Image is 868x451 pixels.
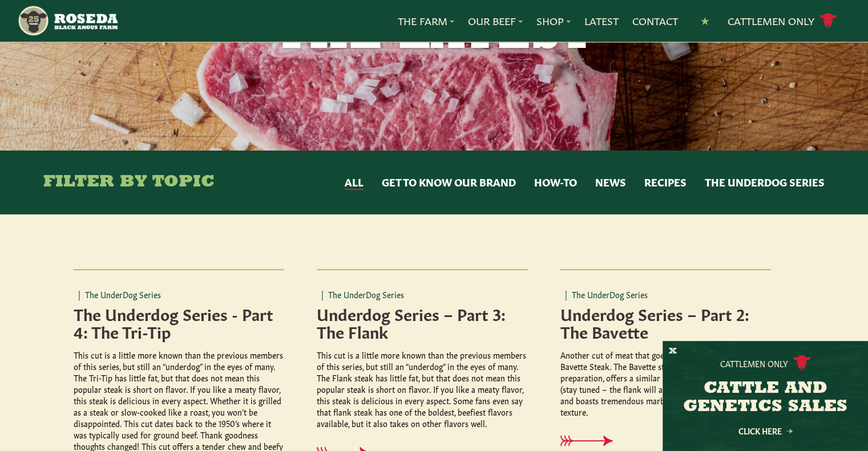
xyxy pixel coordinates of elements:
[317,289,528,300] p: The UnderDog Series
[382,175,516,190] button: Get to Know Our Brand
[714,427,817,434] a: Click Here
[677,380,854,416] h3: CATTLE AND GENETICS SALES
[632,14,678,29] a: Contact
[74,304,285,340] h4: The Underdog Series - Part 4: The Tri-Tip
[560,304,772,340] h4: Underdog Series – Part 2: The Bavette
[534,175,577,190] button: How-to
[74,289,285,300] p: The UnderDog Series
[398,14,454,29] a: The Farm
[584,14,619,29] a: Latest
[644,175,687,190] button: Recipes
[669,346,677,357] button: X
[17,5,117,37] img: https://roseda.com/wp-content/uploads/2021/05/roseda-25-header.png
[345,175,364,190] button: All
[595,175,626,190] button: News
[536,14,571,29] a: Shop
[43,173,215,192] h4: Filter By Topic
[565,289,567,300] span: |
[317,304,528,340] h4: Underdog Series – Part 3: The Flank
[705,175,825,190] button: The UnderDog Series
[78,289,80,300] span: |
[720,357,788,369] p: Cattlemen Only
[728,11,837,31] a: Cattlemen Only
[560,349,772,417] p: Another cut of meat that goes under the radar is the Bavette Steak. The Bavette steak is flavorfu...
[317,349,528,429] p: This cut is a little more known than the previous members of this series, but still an “underdog”...
[468,14,523,29] a: Our Beef
[560,289,772,300] p: The UnderDog Series
[793,355,811,371] img: cattle-icon.svg
[321,289,324,300] span: |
